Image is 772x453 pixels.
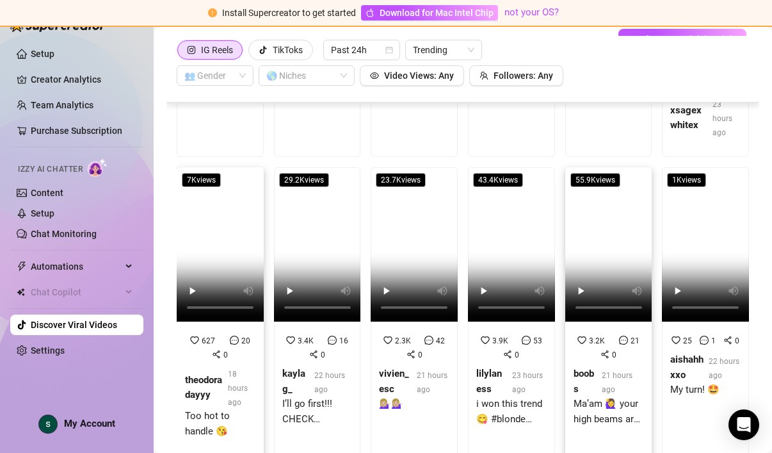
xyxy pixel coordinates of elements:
span: share-alt [309,350,318,359]
a: Content [31,188,63,198]
span: message [230,336,239,345]
span: heart [190,336,199,345]
span: message [619,336,628,345]
a: Team Analytics [31,100,93,110]
div: 💁🏼‍♀️💁🏼‍♀️ [379,397,449,412]
span: calendar [385,46,393,54]
a: Discover Viral Videos [31,320,117,330]
span: heart [671,336,680,345]
span: tik-tok [259,45,268,54]
span: thunderbolt [17,261,27,272]
span: 0 [735,336,739,345]
span: instagram [187,45,196,54]
span: 53 [533,336,542,345]
span: apple [366,8,374,17]
span: 23 hours ago [512,371,543,394]
span: heart [577,336,586,345]
a: not your OS? [504,6,559,18]
strong: lilylaness [476,368,502,395]
a: Setup [31,208,54,218]
strong: aishahhxxo [670,354,704,381]
div: I’ll go first!!! CHECK COMMENTS 👇🏽👇🏽👇🏽👇🏽🤣 OH NOOOO 😩 [282,397,353,427]
button: Track Your Models' Socials [618,29,746,49]
span: 29.2K views [279,173,329,187]
span: 0 [515,350,519,359]
span: share-alt [723,336,732,345]
span: 21 hours ago [602,371,632,394]
img: ACg8ocKZl4mTp2TgP9E9JHcBRszfmOvjc6he4FjuXlhtuE4VnEoRJA=s96-c [39,415,57,433]
span: 22 hours ago [709,357,739,380]
button: Followers: Any [469,65,563,86]
img: Chat Copilot [17,288,25,297]
strong: xsagexwhitex [670,104,702,131]
span: 0 [223,350,228,359]
span: 3.4K [298,336,314,345]
span: 1K views [667,173,706,187]
span: Automations [31,256,122,277]
span: share-alt [600,350,609,359]
span: Trending [413,40,474,60]
span: 16 [339,336,348,345]
span: Past 24h [331,40,392,60]
span: 0 [612,350,616,359]
span: heart [383,336,392,345]
span: My Account [64,418,115,429]
span: message [424,336,433,345]
span: heart [286,336,295,345]
span: 42 [436,336,445,345]
span: Video Views: Any [384,70,454,81]
span: share-alt [406,350,415,359]
a: Download for Mac Intel Chip [361,5,498,21]
span: 2.3K [395,336,411,345]
a: Chat Monitoring [31,229,97,239]
strong: theodoradayyy [185,374,222,401]
a: Creator Analytics [31,69,133,90]
span: message [700,336,709,345]
span: 23 hours ago [712,100,732,137]
div: Open Intercom Messenger [728,409,759,440]
span: 20 [241,336,250,345]
button: Video Views: Any [360,65,464,86]
strong: kaylag_ [282,368,305,395]
span: 627 [202,336,215,345]
span: Chat Copilot [31,282,122,302]
span: Download for Mac Intel Chip [380,6,494,20]
span: message [522,336,531,345]
span: Izzy AI Chatter [18,163,83,176]
a: Purchase Subscription [31,126,122,136]
span: 18 hours ago [228,370,248,407]
span: share-alt [503,350,512,359]
a: Settings [31,345,65,356]
div: Ma’am 🙋‍♀️ your high beams are on! @bronwinauurora [574,397,644,427]
span: message [328,336,337,345]
span: 3.2K [589,336,605,345]
span: 21 [631,336,639,345]
span: 1 [711,336,716,345]
span: exclamation-circle [208,8,217,17]
span: 7K views [182,173,221,187]
span: 3.9K [492,336,508,345]
div: My turn! 🤩 [670,383,741,398]
span: 22 hours ago [314,371,345,394]
div: IG Reels [201,40,233,60]
div: TikToks [273,40,303,60]
a: Setup [31,49,54,59]
span: Followers: Any [494,70,553,81]
span: 55.9K views [570,173,620,187]
span: 0 [418,350,422,359]
img: AI Chatter [88,158,108,177]
span: Install Supercreator to get started [222,8,356,18]
span: 43.4K views [473,173,523,187]
span: 0 [321,350,325,359]
span: heart [481,336,490,345]
span: eye [370,71,379,80]
span: Track Your Models' Socials [628,34,737,44]
span: team [479,71,488,80]
strong: boobs [574,368,594,395]
div: i won this trend 😋 #blonde #cute #hottie #trend #explore [476,397,547,427]
span: share-alt [212,350,221,359]
div: Too hot to handle 😘 [185,409,255,439]
span: 25 [683,336,692,345]
strong: vivien_esc [379,368,409,395]
span: 21 hours ago [417,371,447,394]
